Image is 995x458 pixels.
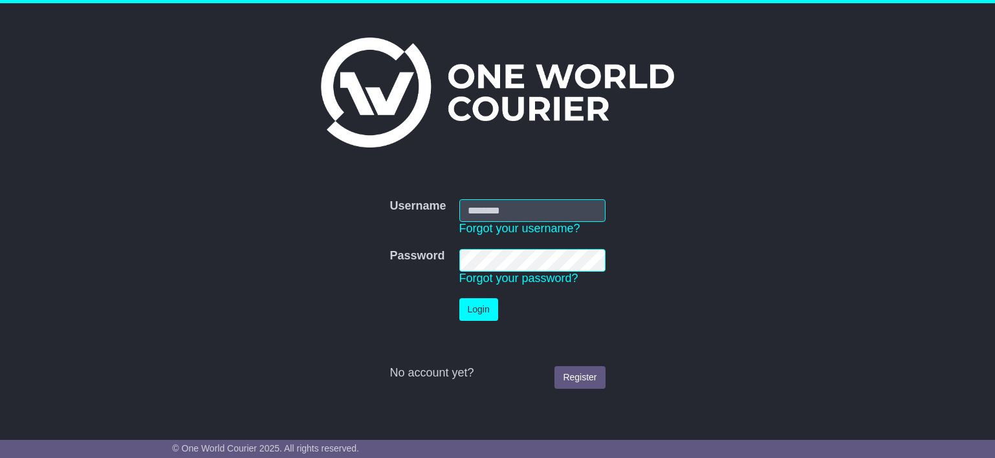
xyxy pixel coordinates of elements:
[321,38,674,147] img: One World
[389,366,605,380] div: No account yet?
[554,366,605,389] a: Register
[459,272,578,285] a: Forgot your password?
[172,443,359,453] span: © One World Courier 2025. All rights reserved.
[459,298,498,321] button: Login
[389,199,446,213] label: Username
[459,222,580,235] a: Forgot your username?
[389,249,444,263] label: Password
